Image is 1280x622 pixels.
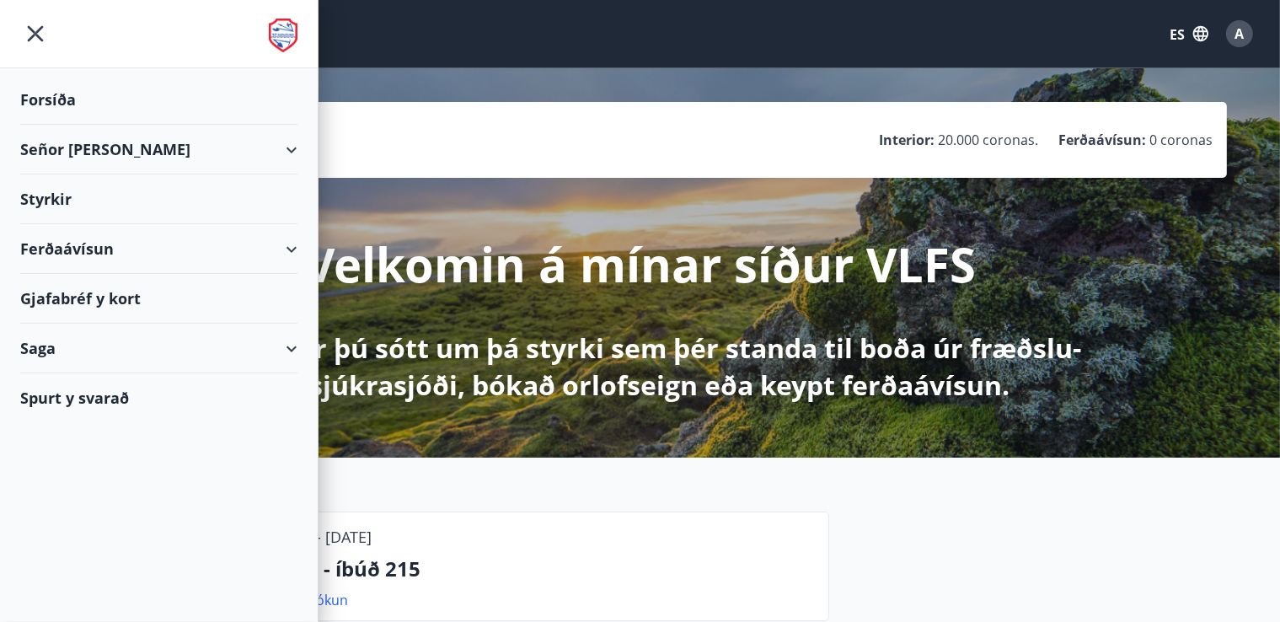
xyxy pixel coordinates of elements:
font: 0 coronas [1150,131,1213,149]
font: Hér getur þú sótt um þá styrki sem þér standa til boða úr fræðslu- og sjúkrasjóði, bókað orlofsei... [199,330,1082,403]
font: Ferðaávísun [1059,131,1143,149]
font: Interior [880,131,931,149]
font: Saga [20,338,56,358]
font: : [1143,131,1147,149]
font: ES [1170,25,1185,44]
font: Spurt y svarað [20,388,129,408]
font: : [931,131,935,149]
button: ES [1162,18,1216,50]
font: Velkomin á mínar síður VLFS [304,232,976,296]
font: 20.000 coronas. [939,131,1039,149]
font: Señor [PERSON_NAME] [20,139,190,159]
font: Ferðaávísun [20,239,114,259]
font: Styrkir [20,189,72,209]
font: [DATE] - [DATE] [266,527,372,547]
img: logotipo de la unión [269,19,297,52]
font: Gjafabréf y kort [20,288,141,308]
button: menú [20,19,51,49]
font: Sjá bókun [287,591,349,609]
font: A [1235,24,1245,43]
font: Forsíða [20,89,76,110]
button: A [1219,13,1260,54]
